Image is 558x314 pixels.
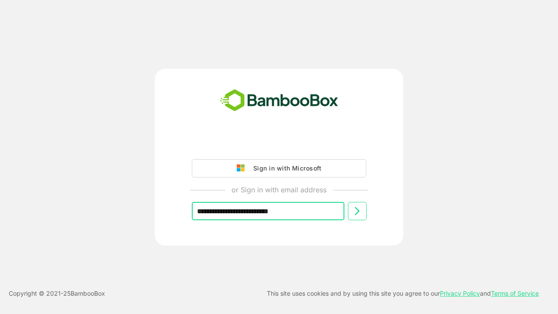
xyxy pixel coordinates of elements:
[9,288,105,299] p: Copyright © 2021- 25 BambooBox
[215,86,343,115] img: bamboobox
[231,184,327,195] p: or Sign in with email address
[192,159,366,177] button: Sign in with Microsoft
[237,164,249,172] img: google
[249,163,321,174] div: Sign in with Microsoft
[491,290,539,297] a: Terms of Service
[187,135,371,154] iframe: Sign in with Google Button
[440,290,480,297] a: Privacy Policy
[267,288,539,299] p: This site uses cookies and by using this site you agree to our and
